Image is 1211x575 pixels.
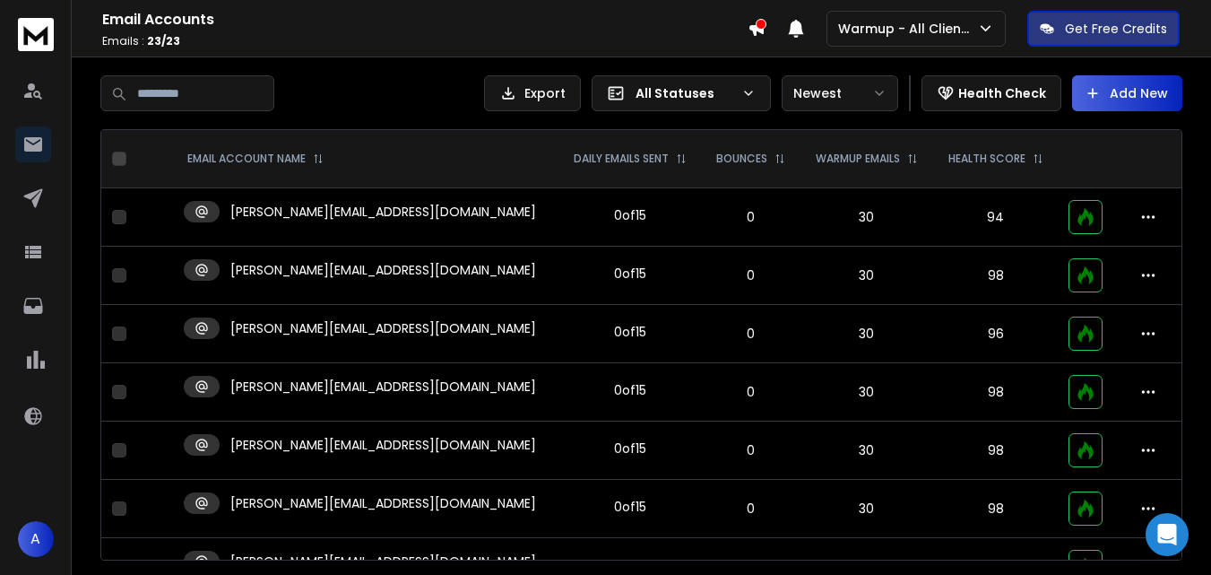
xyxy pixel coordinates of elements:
p: 0 [713,325,790,343]
td: 30 [800,188,933,247]
p: All Statuses [636,84,734,102]
td: 96 [933,305,1059,363]
p: [PERSON_NAME][EMAIL_ADDRESS][DOMAIN_NAME] [230,436,536,454]
p: WARMUP EMAILS [816,152,900,166]
p: 0 [713,208,790,226]
p: [PERSON_NAME][EMAIL_ADDRESS][DOMAIN_NAME] [230,494,536,512]
td: 98 [933,363,1059,422]
td: 94 [933,188,1059,247]
button: Newest [782,75,898,111]
p: DAILY EMAILS SENT [574,152,669,166]
div: 0 of 15 [614,381,646,399]
td: 30 [800,422,933,480]
div: Open Intercom Messenger [1146,513,1189,556]
td: 98 [933,247,1059,305]
p: [PERSON_NAME][EMAIL_ADDRESS][DOMAIN_NAME] [230,553,536,571]
p: Get Free Credits [1065,20,1167,38]
img: logo [18,18,54,51]
button: Get Free Credits [1027,11,1180,47]
div: 0 of 15 [614,556,646,574]
div: 0 of 15 [614,498,646,516]
p: [PERSON_NAME][EMAIL_ADDRESS][DOMAIN_NAME] [230,378,536,396]
p: 0 [713,383,790,401]
p: [PERSON_NAME][EMAIL_ADDRESS][DOMAIN_NAME] [230,319,536,337]
button: Health Check [921,75,1061,111]
div: 0 of 15 [614,440,646,457]
p: Emails : [102,34,748,48]
div: 0 of 15 [614,265,646,283]
p: [PERSON_NAME][EMAIL_ADDRESS][DOMAIN_NAME] [230,203,536,221]
button: Export [484,75,581,111]
button: Add New [1072,75,1182,111]
p: 0 [713,266,790,284]
div: 0 of 15 [614,206,646,224]
p: Health Check [958,84,1046,102]
p: HEALTH SCORE [948,152,1025,166]
td: 30 [800,305,933,363]
td: 30 [800,247,933,305]
td: 98 [933,422,1059,480]
h1: Email Accounts [102,9,748,30]
span: 23 / 23 [147,33,180,48]
td: 30 [800,363,933,422]
button: A [18,521,54,557]
p: 0 [713,441,790,459]
div: 0 of 15 [614,323,646,341]
p: 0 [713,500,790,518]
p: [PERSON_NAME][EMAIL_ADDRESS][DOMAIN_NAME] [230,261,536,279]
td: 98 [933,480,1059,538]
div: EMAIL ACCOUNT NAME [187,152,324,166]
td: 30 [800,480,933,538]
p: BOUNCES [716,152,767,166]
p: Warmup - All Clients [838,20,977,38]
